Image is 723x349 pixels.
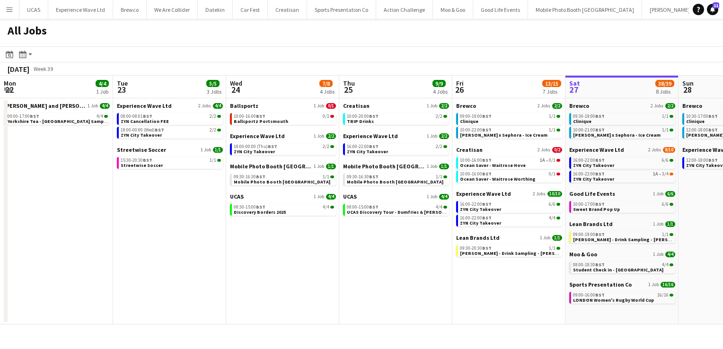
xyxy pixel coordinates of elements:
a: UCAS1 Job4/4 [230,193,336,200]
span: Experience Wave Ltd [456,190,511,197]
a: 09:30-16:30BST1/1Mobile Photo Booth [GEOGRAPHIC_DATA] [234,174,334,184]
span: 0/1 [326,103,336,109]
button: Sports Presentation Co [307,0,376,19]
span: 1/1 [549,246,555,251]
span: Ocean Saver - Waitrose Worthing [460,176,536,182]
span: 1/1 [210,158,216,163]
span: BST [482,127,492,133]
div: [PERSON_NAME] and [PERSON_NAME]1 Job4/409:00-17:00BST4/4Yorkshire Tea - [GEOGRAPHIC_DATA] Sampling [4,102,110,127]
span: BST [369,143,379,149]
span: 11 [713,2,719,9]
span: 4/4 [436,205,442,209]
span: 24 [229,84,242,95]
span: 4/4 [665,252,675,257]
a: Streetwise Soccer1 Job1/1 [117,146,223,153]
div: Experience Wave Ltd2 Jobs4/408:00-08:01BST2/2ZYN Cancellation FEE18:00-00:00 (Wed)BST2/2ZYN City ... [117,102,223,146]
div: • [573,172,673,176]
a: 15:30-20:30BST1/1Streetwise Soccer [121,157,221,168]
span: 0/1 [549,172,555,176]
span: 2 Jobs [538,103,550,109]
a: Experience Wave Ltd2 Jobs9/10 [569,146,675,153]
span: 27 [568,84,580,95]
button: UCAS [19,0,48,19]
span: 1 Job [653,221,663,227]
span: 1/1 [326,164,336,169]
span: 12:00-18:00 [686,128,718,132]
div: 3 Jobs [207,88,221,95]
span: BST [482,113,492,119]
a: 18:00-00:00 (Wed)BST2/2ZYN City Takeover [121,127,221,138]
span: 1 Job [427,133,437,139]
span: 10:00-16:00 [234,114,265,119]
div: 4 Jobs [433,88,448,95]
span: 10:00-22:00 [460,128,492,132]
span: BST [155,127,164,133]
span: Brewco [682,102,702,109]
span: UCAS [343,193,357,200]
span: Estée Lauder x Sephora - Ice Cream [460,132,547,138]
div: Lean Brands Ltd1 Job1/109:00-19:00BST1/1[PERSON_NAME] - Drink Sampling - [PERSON_NAME] [569,220,675,251]
span: Week 39 [31,65,55,72]
a: Lean Brands Ltd1 Job1/1 [456,234,562,241]
div: Lean Brands Ltd1 Job1/109:30-20:30BST1/1[PERSON_NAME] - Drink Sampling - [PERSON_NAME] [456,234,562,259]
a: 09:00-17:00BST4/4Yorkshire Tea - [GEOGRAPHIC_DATA] Sampling [8,113,108,124]
span: 2 Jobs [648,147,661,153]
span: 09:30-19:00 [573,114,605,119]
a: 10:00-16:00BST0/1Ocean Saver - Waitrose Worthing [460,171,560,182]
span: 2/2 [436,114,442,119]
span: 10/10 [547,191,562,197]
span: 4/4 [104,115,108,118]
div: Mobile Photo Booth [GEOGRAPHIC_DATA]1 Job1/109:30-16:30BST1/1Mobile Photo Booth [GEOGRAPHIC_DATA] [343,163,449,193]
span: BST [256,204,265,210]
span: 6/6 [662,158,669,163]
span: 4/4 [100,103,110,109]
span: 09:00-19:00 [460,114,492,119]
a: Creatisan2 Jobs0/2 [456,146,562,153]
span: 1 Job [427,164,437,169]
div: 4 Jobs [320,88,335,95]
span: 16:00-22:00 [347,144,379,149]
span: Experience Wave Ltd [569,146,624,153]
span: 18:00-00:00 (Wed) [121,128,164,132]
span: 1/1 [436,174,442,179]
a: 16:00-22:00BST6/6ZYN City Takeover [573,157,673,168]
button: Moo & Goo [433,0,473,19]
span: 10:30-17:00 [686,114,718,119]
span: 08:30-15:00 [234,205,265,209]
span: BST [369,204,379,210]
span: 1 Job [314,103,324,109]
span: Ruben Spritz - Drink Sampling - Costco Croydon [573,236,691,243]
button: Experience Wave Ltd [48,0,113,19]
span: BST [595,171,605,177]
span: BST [482,215,492,221]
a: 16:00-22:00BST2/2ZYN City Takeover [347,143,447,154]
a: 16:00-22:00BST4/4ZYN City Takeover [460,215,560,226]
a: 09:30-16:30BST1/1Mobile Photo Booth [GEOGRAPHIC_DATA] [347,174,447,184]
span: ZYN City Takeover [234,148,275,155]
span: 12:00-18:00 [686,158,718,163]
span: 1A [653,172,658,176]
a: Sports Presentation Co1 Job16/16 [569,281,675,288]
span: ZYN City Takeover [121,132,162,138]
a: 08:00-15:00BST4/4UCAS Discovery Tour - Dumfries & [PERSON_NAME] [347,204,447,215]
a: Experience Wave Ltd1 Job2/2 [230,132,336,140]
div: Experience Wave Ltd1 Job2/216:00-22:00BST2/2ZYN City Takeover [343,132,449,163]
div: Brewco2 Jobs2/209:00-19:00BST1/1Clinique10:00-22:00BST1/1[PERSON_NAME] x Sephora - Ice Cream [456,102,562,146]
span: BST [595,262,605,268]
span: Estée Lauder x Sephora - Ice Cream [573,132,661,138]
span: 16:00-22:00 [573,158,605,163]
span: 1/1 [665,221,675,227]
div: UCAS1 Job4/408:30-15:00BST4/4Discovery Borders 2025 [230,193,336,218]
span: Yorkshire Tea - Manchester University Sampling [8,118,113,124]
span: 2/2 [323,144,329,149]
button: [PERSON_NAME] [642,0,698,19]
span: BST [595,231,605,237]
span: Clinique [686,118,705,124]
span: 2/2 [439,133,449,139]
span: 0/1 [549,158,555,163]
button: Datekin [198,0,233,19]
span: Experience Wave Ltd [117,102,172,109]
button: Mobile Photo Booth [GEOGRAPHIC_DATA] [528,0,642,19]
span: 16/16 [657,293,669,297]
span: 18:00-00:00 (Thu) [234,144,277,149]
